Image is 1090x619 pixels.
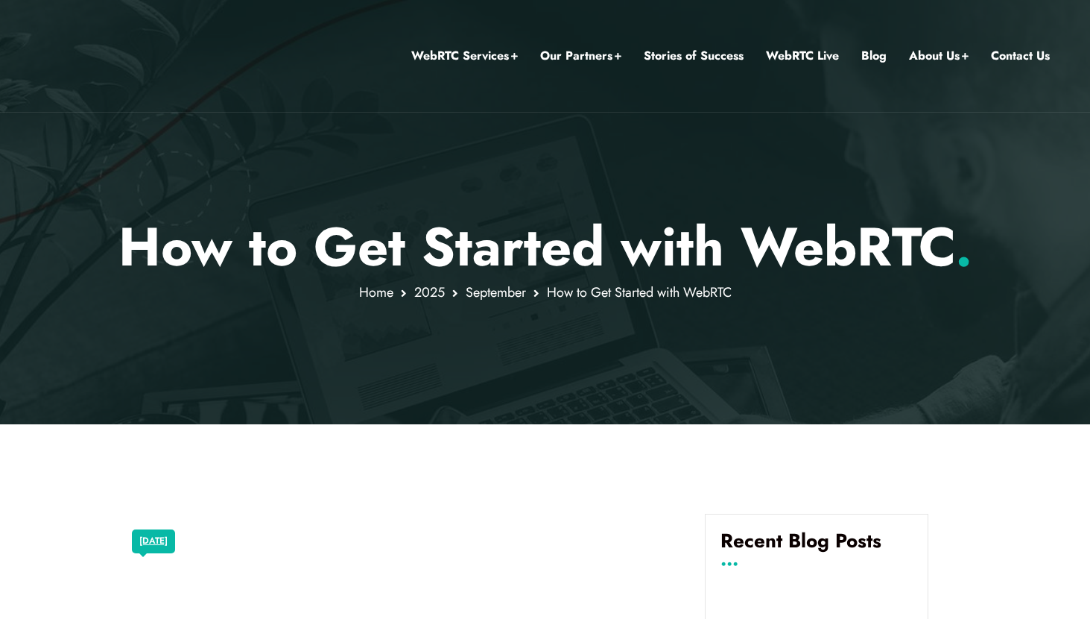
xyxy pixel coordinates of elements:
[359,283,393,302] a: Home
[466,283,526,302] a: September
[720,530,913,564] h4: Recent Blog Posts
[644,46,744,66] a: Stories of Success
[991,46,1050,66] a: Contact Us
[411,46,518,66] a: WebRTC Services
[766,46,839,66] a: WebRTC Live
[547,283,732,302] span: How to Get Started with WebRTC
[909,46,969,66] a: About Us
[109,215,981,279] h1: How to Get Started with WebRTC
[861,46,887,66] a: Blog
[955,208,972,286] span: .
[540,46,621,66] a: Our Partners
[139,532,168,551] a: [DATE]
[414,283,445,302] a: 2025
